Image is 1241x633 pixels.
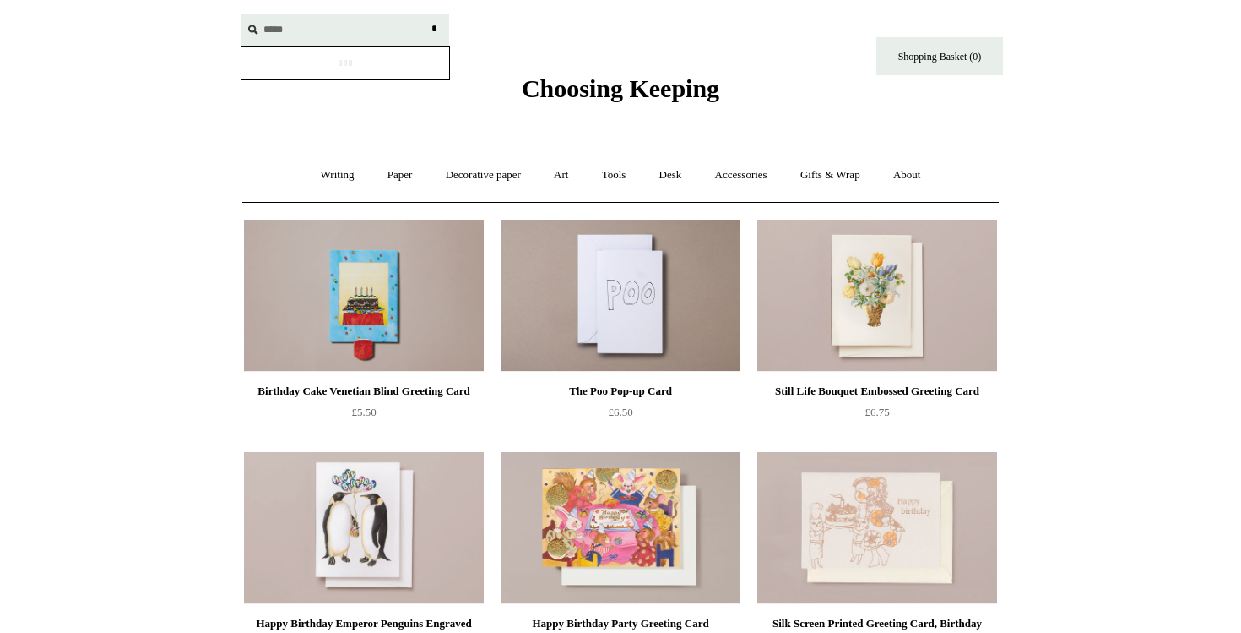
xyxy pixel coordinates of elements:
a: The Poo Pop-up Card The Poo Pop-up Card [501,220,740,372]
a: Birthday Cake Venetian Blind Greeting Card Birthday Cake Venetian Blind Greeting Card [244,220,484,372]
a: Accessories [700,153,783,198]
span: £6.50 [608,406,632,418]
a: Gifts & Wrap [785,153,875,198]
img: Happy Birthday Emperor Penguins Engraved Greeting Card [244,452,484,604]
img: The Poo Pop-up Card [501,220,740,372]
img: Still Life Bouquet Embossed Greeting Card [757,220,997,372]
a: Happy Birthday Party Greeting Card Happy Birthday Party Greeting Card [501,452,740,604]
div: The Poo Pop-up Card [505,381,736,401]
span: £5.50 [351,406,376,418]
a: Birthday Cake Venetian Blind Greeting Card £5.50 [244,381,484,450]
a: Happy Birthday Emperor Penguins Engraved Greeting Card Happy Birthday Emperor Penguins Engraved G... [244,452,484,604]
img: Silk Screen Printed Greeting Card, Birthday Bakers [757,452,997,604]
a: Desk [644,153,697,198]
a: Art [539,153,583,198]
a: About [878,153,936,198]
a: Still Life Bouquet Embossed Greeting Card Still Life Bouquet Embossed Greeting Card [757,220,997,372]
a: Tools [587,153,642,198]
div: Birthday Cake Venetian Blind Greeting Card [248,381,480,401]
img: Birthday Cake Venetian Blind Greeting Card [244,220,484,372]
a: Silk Screen Printed Greeting Card, Birthday Bakers Silk Screen Printed Greeting Card, Birthday Ba... [757,452,997,604]
div: Still Life Bouquet Embossed Greeting Card [761,381,993,401]
a: Choosing Keeping [522,88,719,100]
a: Shopping Basket (0) [876,37,1003,75]
span: £6.75 [864,406,889,418]
span: Choosing Keeping [522,74,719,102]
a: Still Life Bouquet Embossed Greeting Card £6.75 [757,381,997,450]
a: Writing [306,153,370,198]
a: Paper [372,153,428,198]
a: Decorative paper [431,153,536,198]
img: Happy Birthday Party Greeting Card [501,452,740,604]
a: The Poo Pop-up Card £6.50 [501,381,740,450]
